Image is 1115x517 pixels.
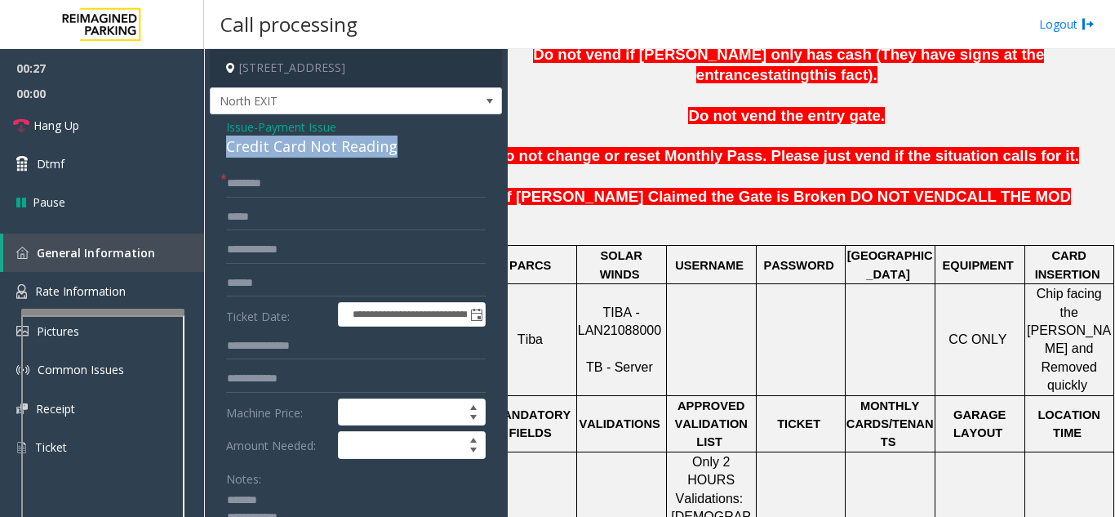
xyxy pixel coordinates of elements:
span: Decrease value [462,412,485,426]
span: North EXIT [211,88,443,114]
span: Increase value [462,432,485,445]
span: Payment Issue [258,118,336,136]
span: this fact [810,66,868,83]
img: 'icon' [16,440,27,455]
h3: Call processing [212,4,366,44]
label: Ticket Date: [222,302,334,327]
a: General Information [3,234,204,272]
span: Only 2 HOURS Validations: [676,455,744,506]
span: [GEOGRAPHIC_DATA] [847,249,933,280]
span: Tiba [518,332,543,346]
h4: [STREET_ADDRESS] [210,49,502,87]
span: CALL THE MOD [956,188,1071,205]
span: If [PERSON_NAME] Claimed the Gate is Broken DO NOT VEND [502,188,956,205]
span: MONTHLY CARDS/TENANTS [846,399,934,449]
span: stating [760,66,810,83]
span: GARAGE LAYOUT [953,408,1006,439]
div: Credit Card Not Reading [226,136,486,158]
a: Logout [1039,16,1095,33]
span: PARCS [509,259,551,272]
span: CARD INSERTION [1035,249,1100,280]
span: USERNAME [675,259,744,272]
span: Do not vend the entry gate. [688,107,884,124]
span: Chip facing the [PERSON_NAME] and Removed quickly [1027,287,1111,392]
label: Notes: [226,465,261,488]
img: 'icon' [16,326,29,336]
span: - [254,119,336,135]
img: 'icon' [16,363,29,377]
span: ). [868,66,877,83]
img: 'icon' [16,284,27,299]
span: General Information [37,245,155,261]
img: logout [1082,16,1095,33]
span: APPROVED VALIDATION LIST [674,399,748,449]
img: 'icon' [16,247,29,259]
span: Increase value [462,399,485,412]
span: PASSWORD [763,259,833,272]
span: EQUIPMENT [943,259,1014,272]
label: Amount Needed: [222,431,334,459]
span: VALIDATIONS [579,417,660,430]
label: Machine Price: [222,399,334,426]
span: Decrease value [462,445,485,458]
span: TICKET [777,417,820,430]
span: CC ONLY [948,332,1006,346]
span: TB - Server [586,360,653,374]
span: MANDATORY FIELDS [493,408,571,439]
span: TIBA - LAN21088000 [578,305,661,337]
span: LOCATION TIME [1037,408,1100,439]
img: 'icon' [16,403,28,414]
span: Pause [33,194,65,211]
span: SOLAR WINDS [600,249,642,280]
span: Do not change or reset Monthly Pass. Please just vend if the situation calls for it. [495,147,1079,164]
span: Rate Information [35,283,126,299]
span: Dtmf [37,155,64,172]
span: Toggle popup [467,303,485,326]
span: Hang Up [33,117,79,134]
span: Issue [226,118,254,136]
